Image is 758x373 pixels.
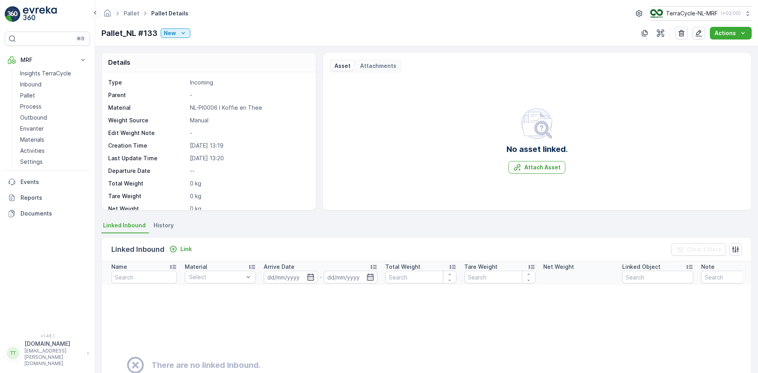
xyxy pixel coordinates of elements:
[185,263,207,271] p: Material
[710,27,752,39] button: Actions
[622,263,660,271] p: Linked Object
[108,167,187,175] p: Departure Date
[164,29,176,37] p: New
[543,263,574,271] p: Net Weight
[17,112,90,123] a: Outbound
[103,221,146,229] span: Linked Inbound
[189,273,244,281] p: Select
[334,62,351,70] p: Asset
[23,6,57,22] img: logo_light-DOdMpM7g.png
[108,142,187,150] p: Creation Time
[264,263,295,271] p: Arrive Date
[24,340,83,348] p: [DOMAIN_NAME]
[5,334,90,338] span: v 1.48.1
[671,243,726,256] button: Clear Filters
[5,174,90,190] a: Events
[152,359,261,371] h2: There are no linked Inbound.
[108,129,187,137] p: Edit Weight Note
[464,271,535,283] input: Search
[666,9,718,17] p: TerraCycle-NL-MRF
[190,142,308,150] p: [DATE] 13:19
[507,143,568,155] h2: No asset linked.
[21,210,87,217] p: Documents
[20,147,45,155] p: Activities
[154,221,174,229] span: History
[715,29,736,37] p: Actions
[180,245,192,253] p: Link
[108,180,187,187] p: Total Weight
[21,178,87,186] p: Events
[721,10,741,17] p: ( +02:00 )
[190,180,308,187] p: 0 kg
[385,263,420,271] p: Total Weight
[701,263,715,271] p: Note
[108,205,187,213] p: Net Weight
[650,6,752,21] button: TerraCycle-NL-MRF(+02:00)
[108,192,187,200] p: Tare Weight
[190,154,308,162] p: [DATE] 13:20
[17,134,90,145] a: Materials
[17,90,90,101] a: Pallet
[5,340,90,367] button: TT[DOMAIN_NAME][EMAIL_ADDRESS][PERSON_NAME][DOMAIN_NAME]
[190,167,308,175] p: --
[264,271,318,283] input: dd/mm/yyyy
[150,9,190,17] span: Pallet Details
[508,161,565,174] button: Attach Asset
[5,52,90,68] button: MRF
[319,272,322,282] p: -
[5,206,90,221] a: Documents
[124,10,139,17] a: Pallet
[108,91,187,99] p: Parent
[190,104,308,112] p: NL-PI0006 I Koffie en Thee
[20,103,41,111] p: Process
[108,154,187,162] p: Last Update Time
[360,62,396,70] p: Attachments
[108,116,187,124] p: Weight Source
[190,116,308,124] p: Manual
[464,263,497,271] p: Tare Weight
[166,244,195,254] button: Link
[20,92,35,99] p: Pallet
[161,28,190,38] button: New
[20,158,43,166] p: Settings
[324,271,378,283] input: dd/mm/yyyy
[650,9,663,18] img: TC_v739CUj.png
[385,271,456,283] input: Search
[20,81,41,88] p: Inbound
[190,192,308,200] p: 0 kg
[20,69,71,77] p: Insights TerraCycle
[521,108,553,139] img: svg%3e
[21,194,87,202] p: Reports
[17,145,90,156] a: Activities
[108,58,130,67] p: Details
[7,347,19,360] div: TT
[20,125,44,133] p: Envanter
[101,27,158,39] p: Pallet_NL #133
[190,205,308,213] p: 0 kg
[17,101,90,112] a: Process
[17,68,90,79] a: Insights TerraCycle
[5,6,21,22] img: logo
[622,271,693,283] input: Search
[524,163,561,171] p: Attach Asset
[190,129,308,137] p: -
[111,271,177,283] input: Search
[24,348,83,367] p: [EMAIL_ADDRESS][PERSON_NAME][DOMAIN_NAME]
[687,246,721,253] p: Clear Filters
[108,79,187,86] p: Type
[111,263,127,271] p: Name
[17,156,90,167] a: Settings
[103,12,112,19] a: Homepage
[108,104,187,112] p: Material
[21,56,74,64] p: MRF
[5,190,90,206] a: Reports
[111,244,165,255] p: Linked Inbound
[17,79,90,90] a: Inbound
[17,123,90,134] a: Envanter
[190,91,308,99] p: -
[20,136,44,144] p: Materials
[77,36,84,42] p: ⌘B
[20,114,47,122] p: Outbound
[190,79,308,86] p: Incoming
